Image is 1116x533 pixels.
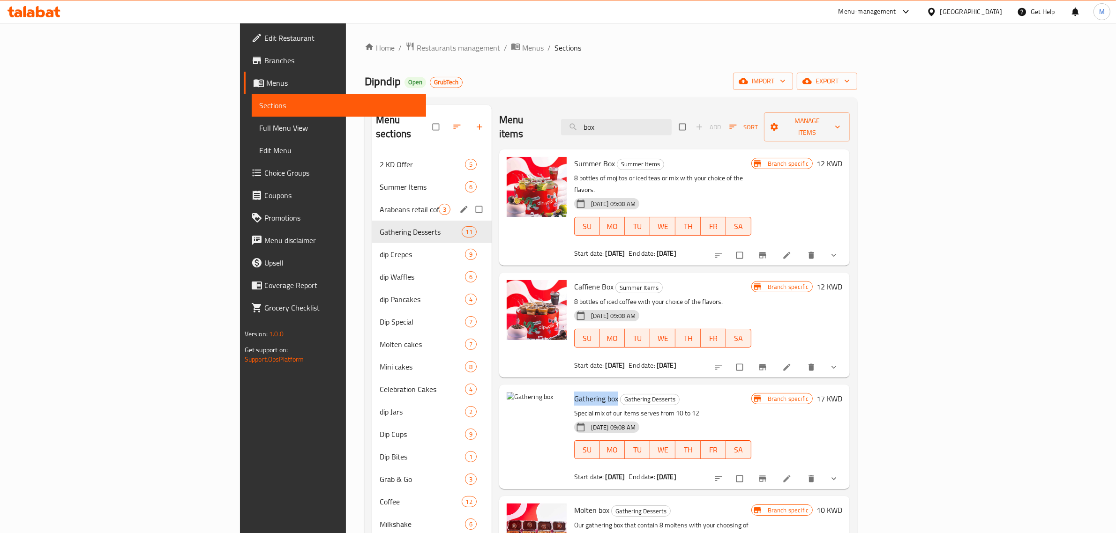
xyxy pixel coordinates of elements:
[380,474,465,485] div: Grab & Go
[499,113,550,141] h2: Menu items
[372,311,492,333] div: Dip Special7
[372,378,492,400] div: Celebration Cakes4
[465,250,476,259] span: 9
[465,183,476,192] span: 6
[462,496,477,507] div: items
[600,440,625,459] button: MO
[701,329,726,348] button: FR
[625,217,650,236] button: TU
[372,490,492,513] div: Coffee12
[372,266,492,288] div: dip Waffles6
[731,470,750,488] span: Select to update
[264,302,419,313] span: Grocery Checklist
[244,27,427,49] a: Edit Restaurant
[380,294,465,305] div: dip Pancakes
[264,257,419,268] span: Upsell
[380,496,461,507] div: Coffee
[801,357,824,378] button: delete
[729,122,758,133] span: Sort
[372,333,492,355] div: Molten cakes7
[726,329,751,348] button: SA
[372,445,492,468] div: Dip Bites1
[600,329,625,348] button: MO
[704,332,722,345] span: FR
[372,400,492,423] div: dip Jars2
[587,423,639,432] span: [DATE] 09:08 AM
[244,274,427,296] a: Coverage Report
[264,280,419,291] span: Coverage Report
[522,42,544,53] span: Menus
[600,217,625,236] button: MO
[675,329,701,348] button: TH
[380,518,465,530] span: Milkshake
[465,474,477,485] div: items
[764,394,812,403] span: Branch specific
[621,394,679,405] span: Gathering Desserts
[701,217,726,236] button: FR
[252,117,427,139] a: Full Menu View
[547,42,551,53] li: /
[764,282,812,291] span: Branch specific
[752,468,775,489] button: Branch-specific-item
[462,497,476,506] span: 12
[574,156,615,170] span: Summer Box
[657,247,676,259] b: [DATE]
[245,328,268,340] span: Version:
[465,316,477,327] div: items
[625,440,650,459] button: TU
[730,220,748,233] span: SA
[380,316,465,327] span: Dip Special
[782,251,794,260] a: Edit menu item
[679,443,697,457] span: TH
[625,329,650,348] button: TU
[604,220,622,233] span: MO
[430,78,462,86] span: GrubTech
[574,359,604,371] span: Start date:
[801,245,824,266] button: delete
[733,73,793,90] button: import
[617,159,664,170] span: Summer Items
[657,359,676,371] b: [DATE]
[741,75,786,87] span: import
[465,340,476,349] span: 7
[574,296,751,308] p: 8 bottles of iced coffee with your choice of the flavors.
[465,159,477,170] div: items
[439,205,450,214] span: 3
[244,229,427,252] a: Menu disclaimer
[782,474,794,483] a: Edit menu item
[752,357,775,378] button: Branch-specific-item
[244,252,427,274] a: Upsell
[629,247,655,259] span: End date:
[465,475,476,484] span: 3
[574,217,600,236] button: SU
[727,120,760,134] button: Sort
[465,273,476,281] span: 6
[264,235,419,246] span: Menu disclaimer
[561,119,672,135] input: search
[816,280,842,293] h6: 12 KWD
[574,280,614,294] span: Caffiene Box
[693,120,723,134] span: Add item
[458,203,472,215] button: edit
[465,385,476,394] span: 4
[380,181,465,192] span: Summer Items
[507,280,567,340] img: Caffiene Box
[417,42,500,53] span: Restaurants management
[731,358,750,376] span: Select to update
[465,384,477,395] div: items
[654,220,672,233] span: WE
[380,204,439,215] div: Arabeans retail coffee
[245,344,288,356] span: Get support on:
[465,429,477,440] div: items
[554,42,581,53] span: Sections
[380,226,461,237] span: Gathering Desserts
[511,42,544,54] a: Menus
[574,503,609,517] span: Molten box
[465,295,476,304] span: 4
[764,159,812,168] span: Branch specific
[264,190,419,201] span: Coupons
[244,162,427,184] a: Choice Groups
